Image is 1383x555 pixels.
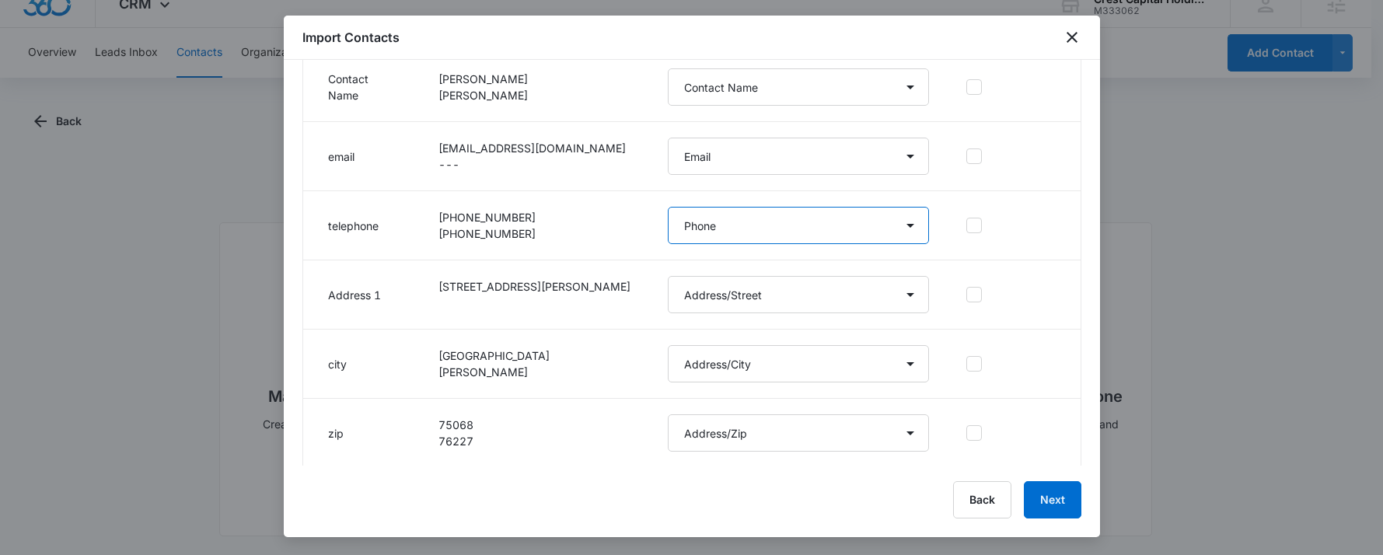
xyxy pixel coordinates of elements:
[953,481,1011,518] button: Back
[303,260,420,330] td: Address 1
[1024,481,1081,518] button: Next
[303,53,420,122] td: Contact Name
[303,191,420,260] td: telephone
[438,347,630,364] p: [GEOGRAPHIC_DATA]
[438,156,630,173] p: ---
[438,209,630,225] p: [PHONE_NUMBER]
[438,225,630,242] p: [PHONE_NUMBER]
[303,399,420,468] td: zip
[1063,28,1081,47] button: close
[438,87,630,103] p: [PERSON_NAME]
[438,278,630,295] p: [STREET_ADDRESS][PERSON_NAME]
[438,71,630,87] p: [PERSON_NAME]
[302,28,400,47] h1: Import Contacts
[438,140,630,156] p: [EMAIL_ADDRESS][DOMAIN_NAME]
[438,433,630,449] p: 76227
[303,330,420,399] td: city
[438,364,630,380] p: [PERSON_NAME]
[303,122,420,191] td: email
[438,417,630,433] p: 75068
